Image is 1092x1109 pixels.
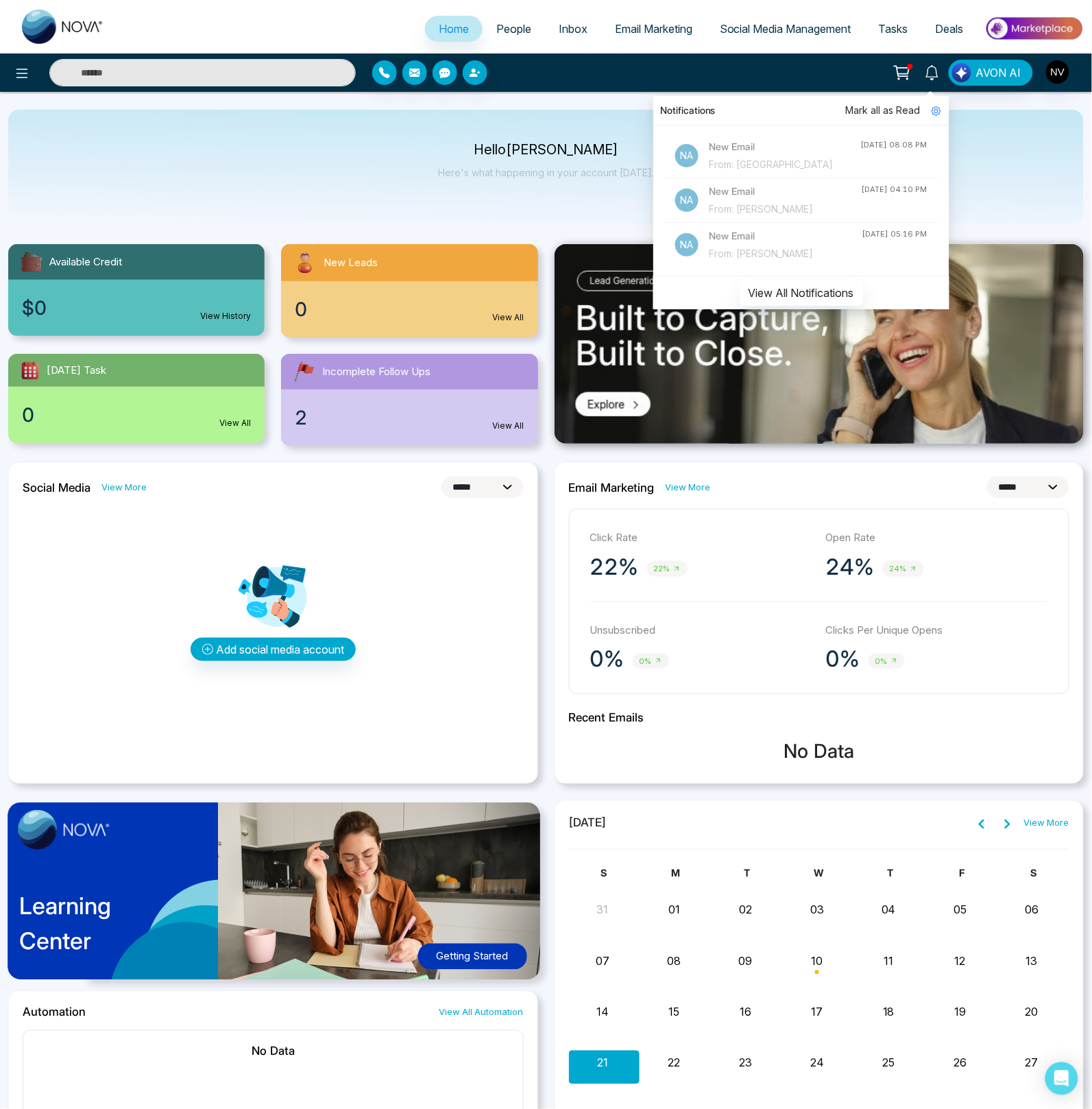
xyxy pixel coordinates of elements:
button: 08 [668,953,681,970]
a: View All [219,417,251,429]
img: Analytics png [239,562,307,631]
a: Inbox [545,16,601,42]
span: People [496,22,531,36]
span: W [814,868,824,879]
span: 2 [295,403,307,432]
span: S [1031,868,1037,879]
h4: New Email [709,184,862,199]
a: Deals [922,16,978,42]
button: 31 [597,902,609,918]
div: [DATE] 05:16 PM [862,228,927,240]
span: Social Media Management [720,22,851,36]
h4: New Email [709,139,861,154]
div: From: [GEOGRAPHIC_DATA] [709,157,861,172]
a: View More [1024,817,1069,831]
p: Click Rate [590,530,812,546]
span: 0 [22,401,34,429]
h4: New Email [709,228,862,243]
button: View All Notifications [740,280,863,306]
button: 18 [883,1004,895,1021]
h3: No Data [569,741,1070,764]
span: $0 [22,294,47,322]
button: 14 [596,1004,609,1021]
span: T [888,868,894,879]
div: From: [PERSON_NAME] [709,246,862,261]
p: 24% [826,553,875,581]
a: Social Media Management [706,16,865,42]
img: Nova CRM Logo [22,10,104,44]
span: Home [439,22,469,36]
a: New Leads0View All [273,244,546,337]
button: 16 [740,1004,751,1021]
button: 23 [739,1055,752,1071]
button: 25 [883,1055,895,1071]
a: Incomplete Follow Ups2View All [273,354,546,446]
span: 24% [883,561,924,577]
img: followUps.svg [292,359,317,384]
span: 0% [633,654,669,669]
span: Inbox [559,22,587,36]
p: Here's what happening in your account [DATE]. [438,167,654,178]
div: [DATE] 08:08 PM [861,139,927,151]
button: AVON AI [949,60,1033,86]
button: 06 [1025,902,1039,918]
a: View All [493,420,524,432]
p: Na [675,189,699,212]
a: View History [200,310,251,322]
h2: Social Media [23,481,90,494]
button: 01 [668,902,680,918]
div: [DATE] 04:10 PM [862,184,927,195]
img: availableCredit.svg [19,250,44,274]
span: [DATE] Task [47,363,106,379]
p: Na [675,144,699,167]
span: Mark all as Read [846,103,921,118]
span: Email Marketing [615,22,692,36]
img: User Avatar [1046,60,1069,84]
p: 0% [826,645,860,673]
button: 03 [810,902,824,918]
a: Home [425,16,483,42]
button: Add social media account [191,638,356,661]
button: Getting Started [418,944,527,970]
img: todayTask.svg [19,359,41,381]
button: 13 [1026,953,1038,970]
img: home-learning-center.png [1,796,557,997]
button: 07 [596,953,609,970]
span: Tasks [879,22,908,36]
h2: Email Marketing [569,481,655,494]
button: 12 [955,953,966,970]
h2: No Data [37,1045,509,1058]
h2: Recent Emails [569,711,1070,724]
h2: Automation [23,1005,86,1019]
p: 0% [590,645,624,673]
button: 05 [954,902,967,918]
p: Clicks Per Unique Opens [826,623,1048,639]
a: View All [493,311,524,324]
button: 24 [810,1055,824,1071]
img: . [555,244,1084,444]
p: Na [675,233,699,257]
a: Tasks [865,16,922,42]
button: 15 [669,1004,680,1021]
span: M [671,868,680,879]
div: Open Intercom Messenger [1045,1062,1078,1095]
button: 27 [1026,1055,1039,1071]
a: View More [101,481,147,494]
a: LearningCenterGetting Started [8,800,538,992]
span: AVON AI [976,64,1021,81]
button: 17 [812,1004,823,1021]
span: T [744,868,751,879]
span: New Leads [324,255,378,271]
span: Available Credit [49,254,122,270]
button: 11 [884,953,894,970]
button: 19 [954,1004,966,1021]
button: 26 [954,1055,967,1071]
span: 22% [647,561,688,577]
span: 0% [869,654,905,669]
span: [DATE] [569,815,607,833]
a: People [483,16,545,42]
img: Lead Flow [952,63,971,82]
span: Incomplete Follow Ups [322,364,430,380]
button: 21 [597,1055,608,1071]
div: From: [PERSON_NAME] [709,202,862,217]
